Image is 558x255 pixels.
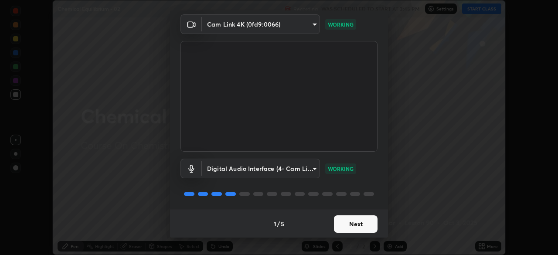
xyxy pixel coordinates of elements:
[328,20,354,28] p: WORKING
[281,219,284,228] h4: 5
[202,159,320,178] div: Cam Link 4K (0fd9:0066)
[334,215,378,233] button: Next
[328,165,354,173] p: WORKING
[277,219,280,228] h4: /
[274,219,276,228] h4: 1
[202,14,320,34] div: Cam Link 4K (0fd9:0066)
